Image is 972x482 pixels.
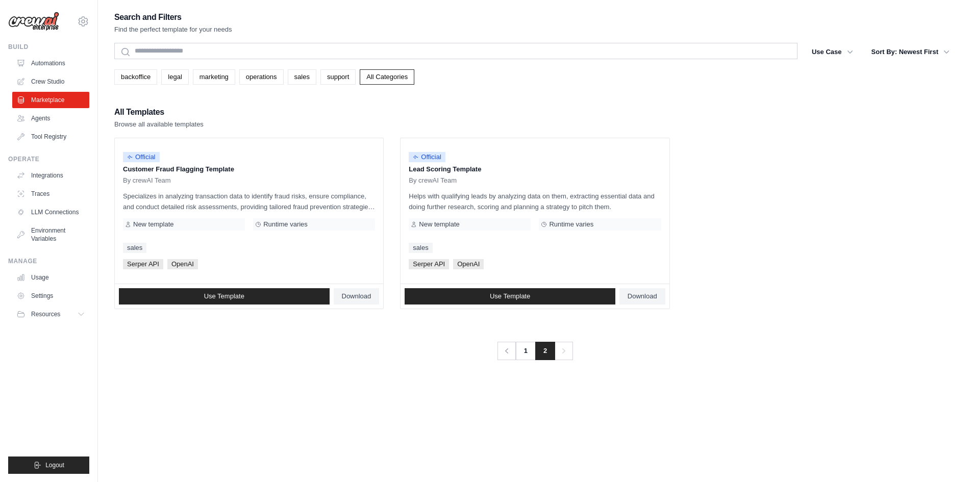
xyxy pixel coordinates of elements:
button: Sort By: Newest First [865,43,956,61]
span: Use Template [490,292,530,300]
p: Lead Scoring Template [409,164,661,174]
span: Runtime varies [263,220,308,229]
a: All Categories [360,69,414,85]
span: Resources [31,310,60,318]
span: Logout [45,461,64,469]
a: marketing [193,69,235,85]
a: LLM Connections [12,204,89,220]
a: Traces [12,186,89,202]
a: sales [123,243,146,253]
a: 1 [515,342,536,360]
div: Build [8,43,89,51]
a: Environment Variables [12,222,89,247]
span: By crewAI Team [123,176,171,185]
a: Download [334,288,380,305]
span: Serper API [409,259,449,269]
span: OpenAI [167,259,198,269]
span: Official [123,152,160,162]
a: Marketplace [12,92,89,108]
span: Official [409,152,445,162]
button: Logout [8,456,89,474]
div: Operate [8,155,89,163]
p: Find the perfect template for your needs [114,24,232,35]
button: Resources [12,306,89,322]
span: 2 [535,342,555,360]
a: Integrations [12,167,89,184]
div: Manage [8,257,89,265]
span: New template [419,220,459,229]
a: sales [409,243,432,253]
a: Agents [12,110,89,126]
p: Browse all available templates [114,119,204,130]
p: Helps with qualifying leads by analyzing data on them, extracting essential data and doing furthe... [409,191,661,212]
a: Use Template [405,288,615,305]
span: Download [628,292,657,300]
span: Runtime varies [549,220,593,229]
a: Use Template [119,288,330,305]
a: sales [288,69,316,85]
span: Serper API [123,259,163,269]
p: Customer Fraud Flagging Template [123,164,375,174]
a: Automations [12,55,89,71]
button: Use Case [806,43,859,61]
h2: All Templates [114,105,204,119]
a: Usage [12,269,89,286]
span: By crewAI Team [409,176,457,185]
a: Download [619,288,665,305]
h2: Search and Filters [114,10,232,24]
span: OpenAI [453,259,484,269]
a: support [320,69,356,85]
span: Use Template [204,292,244,300]
img: Logo [8,12,59,31]
p: Specializes in analyzing transaction data to identify fraud risks, ensure compliance, and conduct... [123,191,375,212]
span: Download [342,292,371,300]
a: Settings [12,288,89,304]
span: New template [133,220,173,229]
a: Tool Registry [12,129,89,145]
a: operations [239,69,284,85]
a: Crew Studio [12,73,89,90]
a: legal [161,69,188,85]
nav: Pagination [497,342,573,360]
a: backoffice [114,69,157,85]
